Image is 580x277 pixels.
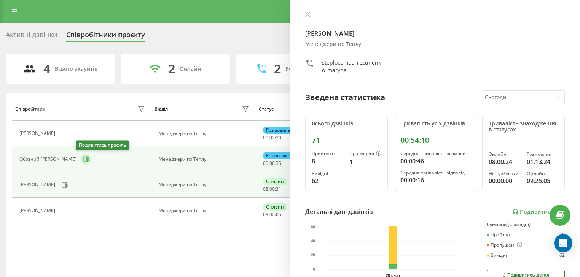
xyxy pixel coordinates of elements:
span: 35 [276,160,281,166]
div: Онлайн [489,152,520,157]
div: Прийнято [487,232,513,237]
div: Менеджери по Теплу [159,208,251,213]
div: 2 [168,62,175,76]
div: Пропущені [487,242,522,248]
div: Пропущені [349,151,381,157]
div: Співробітники проєкту [66,31,145,43]
div: [PERSON_NAME] [19,131,57,136]
div: : : [263,187,281,192]
div: 2 [274,62,281,76]
span: 00 [269,186,275,192]
div: Зведена статистика [305,92,385,103]
div: : : [263,212,281,217]
h4: [PERSON_NAME] [305,29,565,38]
div: steplocomua_rezunenko_maryna [322,59,382,74]
span: 00 [263,135,268,141]
div: Відділ [155,106,168,112]
div: : : [263,161,281,166]
div: Вихідні [312,171,343,176]
text: 0 [313,267,315,271]
div: Статус [259,106,274,112]
div: 1 [349,157,381,166]
div: 71 [312,136,381,145]
span: 31 [276,186,281,192]
span: 03 [263,211,268,218]
span: 29 [276,135,281,141]
div: 62 [312,176,343,185]
span: 02 [269,211,275,218]
div: [PERSON_NAME] [19,182,57,187]
div: Розмовляє [527,152,558,157]
div: Офлайн [527,171,558,176]
div: Розмовляє [263,127,293,134]
div: Тривалість усіх дзвінків [400,120,470,127]
a: Подивитись звіт [512,209,565,215]
div: Розмовляють [285,66,322,72]
div: Сумарно (Сьогодні) [487,222,565,227]
div: 00:54:10 [400,136,470,145]
div: [PERSON_NAME] [19,208,57,213]
div: Середня тривалість розмови [400,151,470,156]
div: 00:00:16 [400,176,470,185]
div: Розмовляє [263,152,293,159]
div: Не турбувати [489,171,520,176]
div: Вихідні [487,253,507,258]
text: 60 [311,225,315,229]
div: Середня тривалість відповіді [400,170,470,176]
div: 62 [559,253,565,258]
span: 08 [263,186,268,192]
div: 4 [43,62,50,76]
div: Прийнято [312,151,343,156]
span: 00 [269,160,275,166]
span: 05 [276,211,281,218]
div: 09:25:05 [527,176,558,185]
div: Тривалість знаходження в статусах [489,120,558,133]
div: Активні дзвінки [6,31,57,43]
div: Подивитись профіль [76,141,129,150]
div: 08:00:24 [489,157,520,166]
div: Менеджери по Теплу [159,182,251,187]
text: 40 [311,239,315,243]
div: Онлайн [180,66,201,72]
div: 00:00:00 [489,176,520,185]
div: 8 [312,157,343,166]
div: 8 [562,232,565,237]
div: Всього дзвінків [312,120,381,127]
span: 02 [269,135,275,141]
div: Онлайн [263,178,287,185]
div: 01:13:24 [527,157,558,166]
div: Менеджери по Теплу [159,157,251,162]
div: Open Intercom Messenger [554,234,572,252]
div: Менеджери по Теплу [305,41,565,47]
div: : : [263,135,281,141]
div: Обозний [PERSON_NAME] [19,157,78,162]
div: 00:00:46 [400,157,470,166]
div: Менеджери по Теплу [159,131,251,136]
text: 20 [311,253,315,257]
div: Онлайн [263,203,287,211]
div: Всього акаунтів [55,66,97,72]
div: Детальні дані дзвінків [305,207,373,216]
div: Співробітник [15,106,45,112]
span: 00 [263,160,268,166]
